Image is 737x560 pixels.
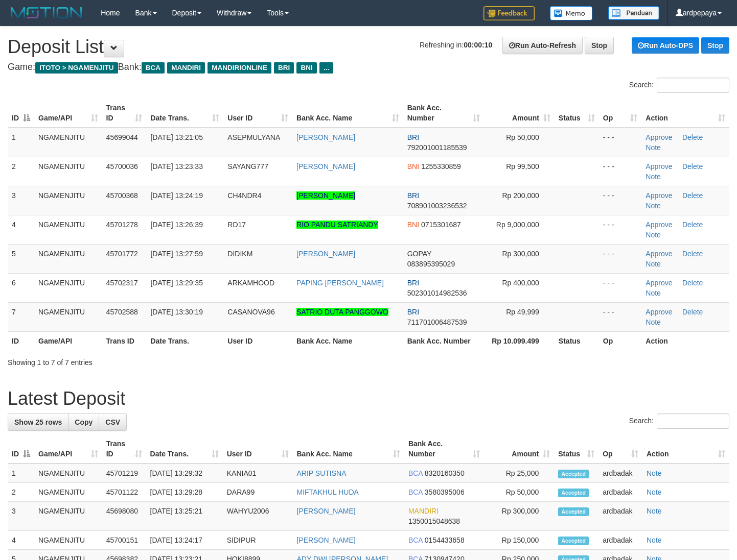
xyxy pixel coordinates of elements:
td: 1 [8,464,34,483]
td: NGAMENJITU [34,302,102,331]
td: SIDIPUR [223,531,293,550]
img: Feedback.jpg [483,6,535,20]
th: Date Trans.: activate to sort column ascending [146,99,223,128]
td: NGAMENJITU [34,186,102,215]
span: Rp 49,999 [506,308,539,316]
h4: Game: Bank: [8,62,729,72]
img: panduan.png [608,6,659,20]
span: [DATE] 13:26:39 [150,221,202,229]
td: NGAMENJITU [34,273,102,302]
th: Op [599,331,642,350]
a: Approve [646,221,672,229]
label: Search: [629,78,729,93]
td: NGAMENJITU [34,215,102,244]
span: Copy 8320160350 to clipboard [425,469,465,477]
td: ardbadak [598,483,642,502]
td: NGAMENJITU [34,502,102,531]
td: - - - [599,302,642,331]
span: Copy 708901003236532 to clipboard [407,202,467,210]
a: Copy [68,413,99,431]
a: MIFTAKHUL HUDA [297,488,359,496]
th: Bank Acc. Name [292,331,403,350]
td: ardbadak [598,464,642,483]
span: Accepted [558,489,589,497]
span: BRI [274,62,294,74]
span: Copy 502301014982536 to clipboard [407,289,467,297]
td: - - - [599,244,642,273]
td: - - - [599,157,642,186]
a: Delete [682,308,703,316]
td: 45701219 [102,464,146,483]
td: [DATE] 13:29:32 [146,464,223,483]
td: 1 [8,128,34,157]
th: User ID: activate to sort column ascending [223,434,293,464]
span: CASANOVA96 [227,308,274,316]
span: Copy 083895395029 to clipboard [407,260,455,268]
td: 5 [8,244,34,273]
span: Copy 1350015048638 to clipboard [408,517,460,525]
a: Delete [682,279,703,287]
label: Search: [629,413,729,429]
th: Op: activate to sort column ascending [599,99,642,128]
span: [DATE] 13:24:19 [150,191,202,200]
h1: Deposit List [8,37,729,57]
span: BNI [407,221,419,229]
span: BRI [407,279,419,287]
td: 4 [8,215,34,244]
th: Bank Acc. Number: activate to sort column ascending [403,99,485,128]
td: DARA99 [223,483,293,502]
a: Approve [646,133,672,141]
td: NGAMENJITU [34,464,102,483]
a: Show 25 rows [8,413,68,431]
span: MANDIRIONLINE [208,62,271,74]
td: 6 [8,273,34,302]
td: NGAMENJITU [34,531,102,550]
span: ... [319,62,333,74]
span: DIDIKM [227,250,252,258]
td: 2 [8,483,34,502]
a: Note [647,488,662,496]
th: Trans ID: activate to sort column ascending [102,99,147,128]
span: [DATE] 13:29:35 [150,279,202,287]
td: NGAMENJITU [34,244,102,273]
span: Copy [75,418,93,426]
td: [DATE] 13:29:28 [146,483,223,502]
a: RIO PANDU SATRIANDY [296,221,378,229]
a: [PERSON_NAME] [296,133,355,141]
span: BRI [407,191,419,200]
a: Note [646,318,661,326]
span: BRI [407,133,419,141]
span: ASEPMULYANA [227,133,280,141]
td: - - - [599,128,642,157]
td: [DATE] 13:25:21 [146,502,223,531]
span: Show 25 rows [14,418,62,426]
th: Action: activate to sort column ascending [642,434,729,464]
th: Game/API [34,331,102,350]
a: Run Auto-Refresh [502,37,583,54]
span: Copy 1255330859 to clipboard [421,162,461,171]
th: ID: activate to sort column descending [8,99,34,128]
span: ARKAMHOOD [227,279,274,287]
span: RD17 [227,221,246,229]
span: Rp 9,000,000 [496,221,539,229]
a: Approve [646,279,672,287]
a: Approve [646,250,672,258]
td: [DATE] 13:24:17 [146,531,223,550]
span: BCA [408,536,423,544]
th: Rp 10.099.499 [484,331,555,350]
a: [PERSON_NAME] [296,250,355,258]
span: 45702588 [106,308,138,316]
a: Delete [682,250,703,258]
th: Action: activate to sort column ascending [641,99,729,128]
span: BCA [408,469,423,477]
td: NGAMENJITU [34,128,102,157]
span: BCA [142,62,165,74]
th: Amount: activate to sort column ascending [484,434,555,464]
span: SAYANG777 [227,162,268,171]
th: Game/API: activate to sort column ascending [34,434,102,464]
td: WAHYU2006 [223,502,293,531]
td: 7 [8,302,34,331]
th: Date Trans. [146,331,223,350]
th: Status: activate to sort column ascending [555,99,599,128]
td: NGAMENJITU [34,157,102,186]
